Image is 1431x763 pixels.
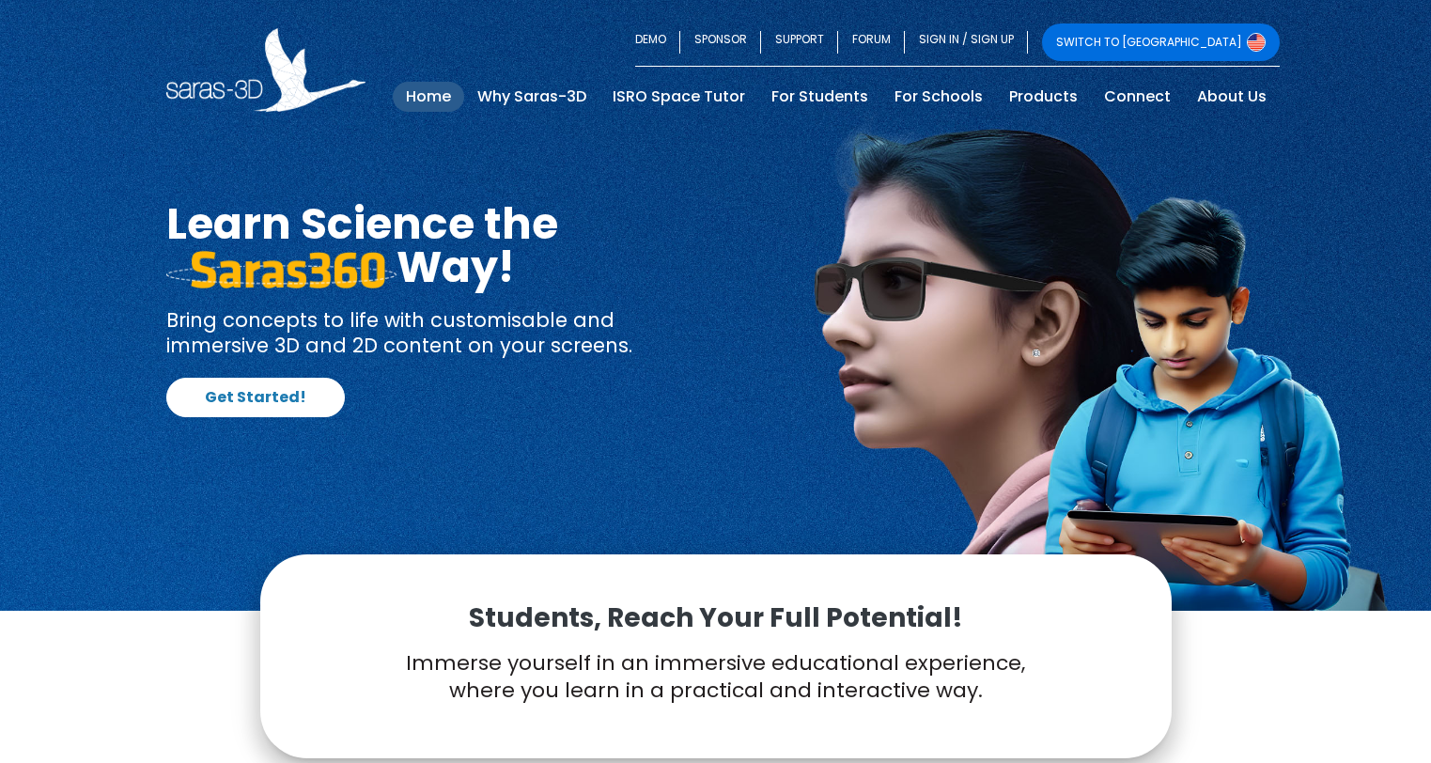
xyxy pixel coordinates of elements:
a: SUPPORT [761,23,838,61]
img: Switch to USA [1247,33,1266,52]
a: Home [393,82,464,112]
a: FORUM [838,23,905,61]
a: Connect [1091,82,1184,112]
h1: Learn Science the Way! [166,202,702,288]
img: Saras 3D [166,28,366,112]
p: Bring concepts to life with customisable and immersive 3D and 2D content on your screens. [166,307,702,359]
p: Students, Reach Your Full Potential! [307,601,1125,635]
a: Products [996,82,1091,112]
a: For Students [758,82,881,112]
p: Immerse yourself in an immersive educational experience, where you learn in a practical and inter... [307,650,1125,704]
a: About Us [1184,82,1280,112]
a: SWITCH TO [GEOGRAPHIC_DATA] [1042,23,1280,61]
img: saras 360 [166,251,397,288]
a: ISRO Space Tutor [599,82,758,112]
a: SIGN IN / SIGN UP [905,23,1028,61]
a: Why Saras-3D [464,82,599,112]
a: Get Started! [166,378,345,417]
a: SPONSOR [680,23,761,61]
a: DEMO [635,23,680,61]
a: For Schools [881,82,996,112]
